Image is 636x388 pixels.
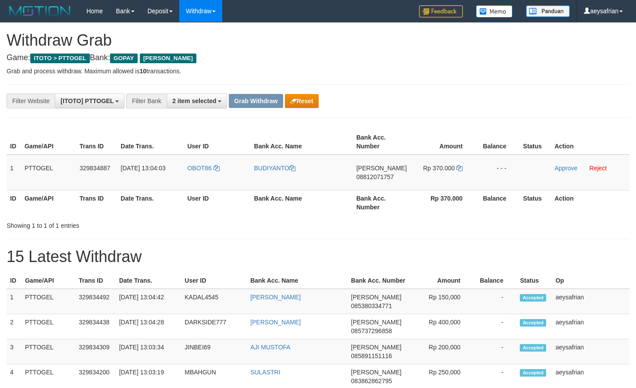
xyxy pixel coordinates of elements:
[167,93,227,108] button: 2 item selected
[75,314,116,339] td: 329834438
[251,129,353,154] th: Bank Acc. Name
[21,314,75,339] td: PTTOGEL
[476,5,513,18] img: Button%20Memo.svg
[474,339,517,364] td: -
[75,273,116,289] th: Trans ID
[140,54,196,63] span: [PERSON_NAME]
[552,289,629,314] td: aeysafrian
[409,314,474,339] td: Rp 400,000
[410,129,476,154] th: Amount
[353,190,410,215] th: Bank Acc. Number
[7,289,21,314] td: 1
[351,369,401,376] span: [PERSON_NAME]
[520,369,546,377] span: Accepted
[551,190,629,215] th: Action
[229,94,283,108] button: Grab Withdraw
[476,190,519,215] th: Balance
[419,5,463,18] img: Feedback.jpg
[7,129,21,154] th: ID
[7,4,73,18] img: MOTION_logo.png
[126,93,167,108] div: Filter Bank
[79,165,110,172] span: 329834887
[116,289,181,314] td: [DATE] 13:04:42
[184,129,250,154] th: User ID
[116,273,181,289] th: Date Trans.
[7,273,21,289] th: ID
[351,327,392,334] span: Copy 085737296858 to clipboard
[348,273,409,289] th: Bank Acc. Number
[181,314,247,339] td: DARKSIDE777
[516,273,552,289] th: Status
[184,190,250,215] th: User ID
[7,54,629,62] h4: Game: Bank:
[55,93,124,108] button: [ITOTO] PTTOGEL
[7,314,21,339] td: 2
[351,377,392,384] span: Copy 083862862795 to clipboard
[474,314,517,339] td: -
[590,165,607,172] a: Reject
[21,339,75,364] td: PTTOGEL
[75,339,116,364] td: 329834309
[116,339,181,364] td: [DATE] 13:03:34
[116,314,181,339] td: [DATE] 13:04:28
[7,339,21,364] td: 3
[285,94,319,108] button: Reset
[21,129,76,154] th: Game/API
[250,319,301,326] a: [PERSON_NAME]
[7,93,55,108] div: Filter Website
[21,190,76,215] th: Game/API
[250,369,280,376] a: SULASTRI
[474,289,517,314] td: -
[409,273,474,289] th: Amount
[110,54,138,63] span: GOPAY
[250,344,291,351] a: AJI MUSTOFA
[410,190,476,215] th: Rp 370.000
[351,302,392,309] span: Copy 085380334771 to clipboard
[247,273,348,289] th: Bank Acc. Name
[181,339,247,364] td: JINBEI69
[21,154,76,190] td: PTTOGEL
[356,165,407,172] span: [PERSON_NAME]
[75,289,116,314] td: 329834492
[351,352,392,359] span: Copy 085891151116 to clipboard
[181,273,247,289] th: User ID
[520,344,546,352] span: Accepted
[187,165,219,172] a: OBOT86
[7,218,259,230] div: Showing 1 to 1 of 1 entries
[356,173,394,180] span: Copy 08812071757 to clipboard
[117,129,184,154] th: Date Trans.
[551,129,629,154] th: Action
[21,289,75,314] td: PTTOGEL
[139,68,146,75] strong: 10
[76,129,117,154] th: Trans ID
[520,319,546,327] span: Accepted
[121,165,165,172] span: [DATE] 13:04:03
[181,289,247,314] td: KADAL4545
[7,190,21,215] th: ID
[552,314,629,339] td: aeysafrian
[409,339,474,364] td: Rp 200,000
[187,165,211,172] span: OBOT86
[552,273,629,289] th: Op
[76,190,117,215] th: Trans ID
[552,339,629,364] td: aeysafrian
[30,54,90,63] span: ITOTO > PTTOGEL
[526,5,570,17] img: panduan.png
[476,129,519,154] th: Balance
[409,289,474,314] td: Rp 150,000
[351,319,401,326] span: [PERSON_NAME]
[474,273,517,289] th: Balance
[554,165,577,172] a: Approve
[254,165,295,172] a: BUDIYANTO
[519,190,551,215] th: Status
[353,129,410,154] th: Bank Acc. Number
[60,97,114,104] span: [ITOTO] PTTOGEL
[117,190,184,215] th: Date Trans.
[250,294,301,301] a: [PERSON_NAME]
[251,190,353,215] th: Bank Acc. Name
[476,154,519,190] td: - - -
[7,67,629,75] p: Grab and process withdraw. Maximum allowed is transactions.
[7,248,629,266] h1: 15 Latest Withdraw
[351,294,401,301] span: [PERSON_NAME]
[519,129,551,154] th: Status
